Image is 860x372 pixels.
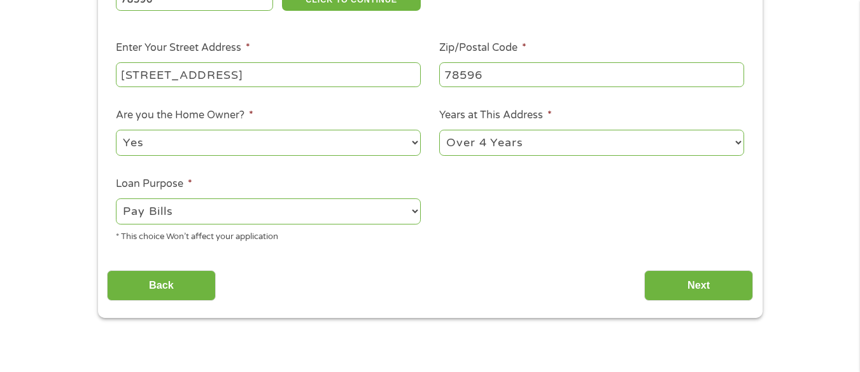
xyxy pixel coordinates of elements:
[116,109,253,122] label: Are you the Home Owner?
[439,41,526,55] label: Zip/Postal Code
[439,109,552,122] label: Years at This Address
[107,270,216,301] input: Back
[644,270,753,301] input: Next
[116,62,421,86] input: 1 Main Street
[116,226,421,244] div: * This choice Won’t affect your application
[116,41,250,55] label: Enter Your Street Address
[116,177,192,191] label: Loan Purpose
